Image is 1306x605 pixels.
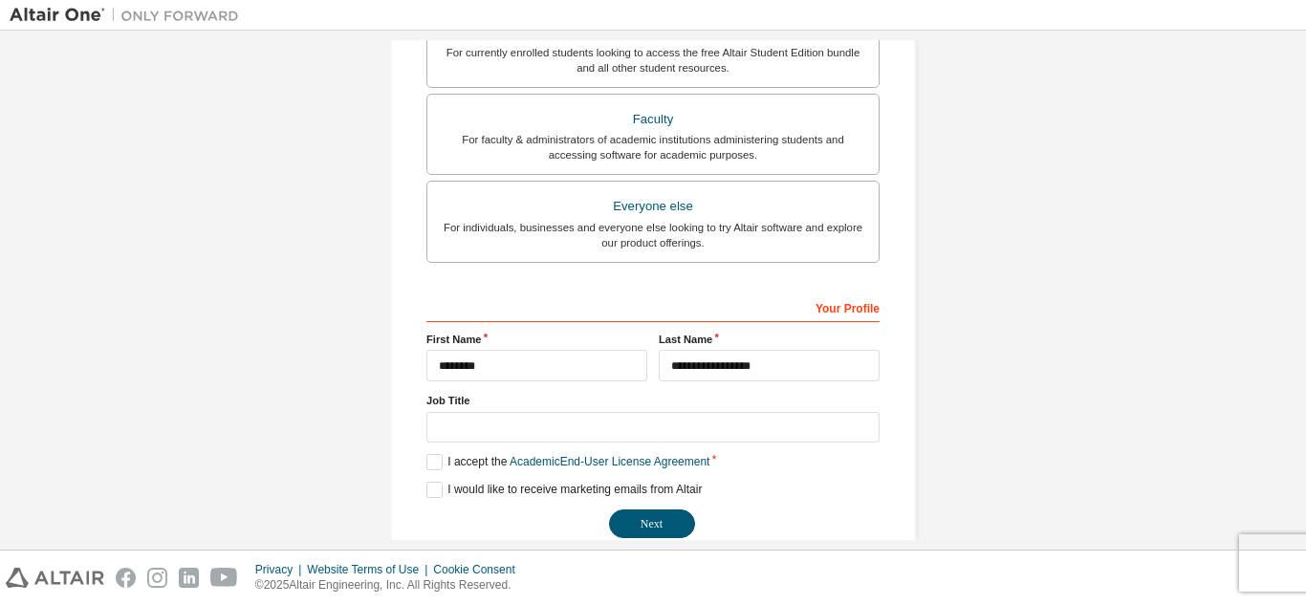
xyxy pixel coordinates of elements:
label: Last Name [659,332,880,347]
div: For individuals, businesses and everyone else looking to try Altair software and explore our prod... [439,220,867,250]
img: instagram.svg [147,568,167,588]
img: Altair One [10,6,249,25]
div: Website Terms of Use [307,562,433,577]
img: altair_logo.svg [6,568,104,588]
img: facebook.svg [116,568,136,588]
p: © 2025 Altair Engineering, Inc. All Rights Reserved. [255,577,527,594]
img: linkedin.svg [179,568,199,588]
a: Academic End-User License Agreement [510,455,709,468]
div: Cookie Consent [433,562,526,577]
label: I would like to receive marketing emails from Altair [426,482,702,498]
label: First Name [426,332,647,347]
div: For currently enrolled students looking to access the free Altair Student Edition bundle and all ... [439,45,867,76]
div: For faculty & administrators of academic institutions administering students and accessing softwa... [439,132,867,162]
label: Job Title [426,393,880,408]
button: Next [609,509,695,538]
div: Your Profile [426,292,880,322]
div: Faculty [439,106,867,133]
div: Everyone else [439,193,867,220]
img: youtube.svg [210,568,238,588]
label: I accept the [426,454,709,470]
div: Privacy [255,562,307,577]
